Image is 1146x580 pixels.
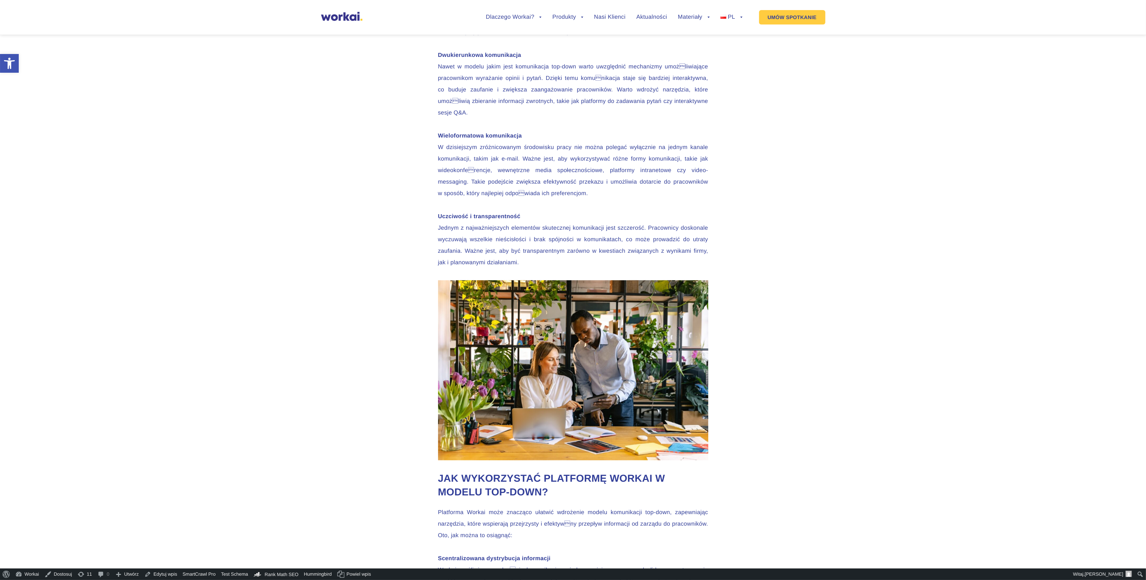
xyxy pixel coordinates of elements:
a: Hummingbird [302,568,335,580]
strong: Dwukierunkowa komunikacja [438,52,521,58]
span: 0 [107,568,109,580]
span: 11 [87,568,92,580]
p: Platforma Workai może znacząco ułatwić wdrożenie modelu komunikacji top-down, zapewniając narzędz... [438,507,708,541]
span: Powiel wpis [347,568,371,580]
p: Jednym z najważniejszych elementów skutecznej komunikacji jest szczerość. Pracownicy doskonale wy... [438,211,708,269]
a: Edytuj wpis [142,568,180,580]
a: Workai [13,568,42,580]
a: UMÓW SPOTKANIE [759,10,825,24]
a: Dostosuj [42,568,75,580]
a: Test Schema [218,568,251,580]
span: Rank Math SEO [265,572,299,577]
a: Nasi Klienci [594,14,625,20]
span: PL [728,14,735,20]
a: Dlaczego Workai? [486,14,542,20]
a: Materiały [678,14,710,20]
iframe: Popup CTA [4,518,198,576]
a: SmartCrawl Pro [180,568,219,580]
a: PL [721,14,743,20]
span: Utwórz [124,568,139,580]
span: [PERSON_NAME] [1085,571,1123,577]
h2: Jak wykorzystać platformę Workai w modelu top-down? [438,472,708,499]
strong: Wieloformatowa komunikacja [438,133,522,139]
strong: Scentralizowana dystrybucja informacji [438,556,551,562]
p: W dzisiejszym zróżnicowanym środowisku pracy nie można polegać wyłącznie na jednym kanale komunik... [438,130,708,199]
a: Witaj, [1071,568,1135,580]
p: Nawet w modelu jakim jest komunikacja top-down warto uwzględnić mechanizmy umożliwiające pracown... [438,50,708,119]
a: Workai [438,567,456,573]
a: Kokpit Rank Math [251,568,302,580]
strong: Uczciwość i transparentność [438,213,521,220]
a: Produkty [552,14,583,20]
a: Aktualności [636,14,667,20]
